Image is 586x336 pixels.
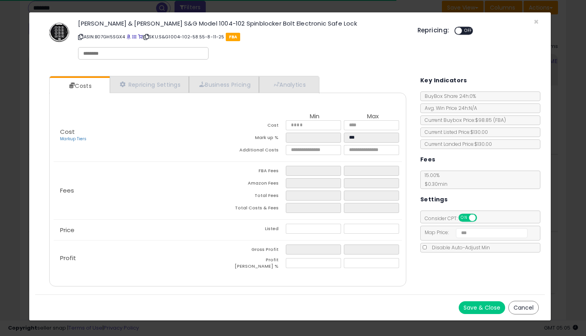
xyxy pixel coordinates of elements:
p: Cost [54,129,228,142]
span: ( FBA ) [493,117,506,123]
span: OFF [462,28,475,34]
td: Mark up % [228,133,286,145]
span: Current Landed Price: $130.00 [421,141,492,147]
a: All offer listings [132,34,136,40]
h5: Key Indicators [420,76,467,85]
td: Total Fees [228,191,286,203]
span: FBA [226,33,241,41]
p: Fees [54,187,228,194]
td: Cost [228,120,286,133]
span: Avg. Win Price 24h: N/A [421,105,477,111]
button: Save & Close [459,301,505,314]
img: 51sRiOJtFrL._SL60_.jpg [47,20,71,44]
td: Additional Costs [228,145,286,157]
span: OFF [476,215,488,221]
span: $98.85 [475,117,506,123]
td: FBA Fees [228,166,286,178]
p: ASIN: B07GH5SGX4 | SKU: S&G1004-102-58.55-8-11-25 [78,30,405,43]
span: $0.30 min [421,181,448,187]
span: Map Price: [421,229,528,236]
th: Min [286,113,344,120]
h3: [PERSON_NAME] & [PERSON_NAME] S&G Model 1004-102 Spinblocker Bolt Electronic Safe Lock [78,20,405,26]
span: × [534,16,539,28]
h5: Fees [420,155,435,165]
span: Current Buybox Price: [421,117,506,123]
td: Total Costs & Fees [228,203,286,215]
a: Your listing only [138,34,142,40]
td: Profit [PERSON_NAME] % [228,257,286,272]
a: Costs [50,78,109,94]
button: Cancel [508,301,539,314]
p: Profit [54,255,228,261]
a: Business Pricing [189,76,259,93]
span: Consider CPT: [421,215,488,222]
span: 15.00 % [421,172,448,187]
span: ON [459,215,469,221]
a: Analytics [259,76,318,93]
span: Disable Auto-Adjust Min [428,244,490,251]
td: Amazon Fees [228,178,286,191]
p: Price [54,227,228,233]
td: Gross Profit [228,245,286,257]
td: Listed [228,224,286,236]
a: Repricing Settings [110,76,189,93]
span: Current Listed Price: $130.00 [421,129,488,135]
h5: Settings [420,195,448,205]
a: Markup Tiers [60,136,86,142]
a: BuyBox page [126,34,131,40]
th: Max [344,113,402,120]
h5: Repricing: [417,27,450,34]
span: BuyBox Share 24h: 0% [421,93,476,99]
